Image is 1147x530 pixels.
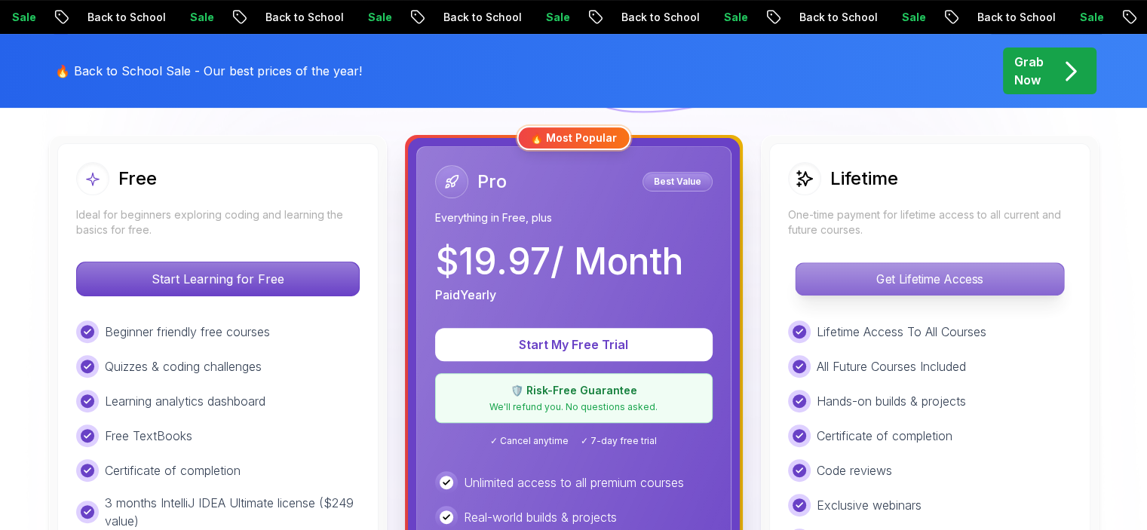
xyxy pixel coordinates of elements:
p: 🔥 Back to School Sale - Our best prices of the year! [55,62,362,80]
p: Beginner friendly free courses [105,323,270,341]
button: Get Lifetime Access [795,262,1064,296]
p: Learning analytics dashboard [105,392,265,410]
p: 🛡️ Risk-Free Guarantee [445,383,703,398]
p: Grab Now [1014,53,1044,89]
button: Start Learning for Free [76,262,360,296]
p: $ 19.97 / Month [435,244,683,280]
p: Hands-on builds & projects [817,392,966,410]
p: Back to School [73,10,176,25]
a: Get Lifetime Access [788,271,1072,286]
p: Best Value [645,174,710,189]
p: Start Learning for Free [77,262,359,296]
p: Certificate of completion [105,461,241,479]
p: Get Lifetime Access [796,263,1063,295]
p: Certificate of completion [817,427,952,445]
p: Real-world builds & projects [464,508,617,526]
span: ✓ Cancel anytime [490,435,569,447]
p: 3 months IntelliJ IDEA Ultimate license ($249 value) [105,494,360,530]
p: Sale [532,10,580,25]
p: Free TextBooks [105,427,192,445]
p: Back to School [785,10,888,25]
p: Ideal for beginners exploring coding and learning the basics for free. [76,207,360,237]
p: Back to School [963,10,1066,25]
p: Sale [1066,10,1114,25]
p: Sale [176,10,224,25]
p: Exclusive webinars [817,496,922,514]
h2: Pro [477,170,507,194]
p: Sale [710,10,758,25]
a: Start My Free Trial [435,337,713,352]
p: Sale [354,10,402,25]
p: Quizzes & coding challenges [105,357,262,375]
p: Sale [888,10,936,25]
p: Back to School [607,10,710,25]
a: Start Learning for Free [76,271,360,286]
p: Back to School [429,10,532,25]
p: Start My Free Trial [453,335,695,354]
p: Everything in Free, plus [435,210,713,225]
p: Unlimited access to all premium courses [464,473,684,492]
h2: Lifetime [830,167,898,191]
p: Back to School [251,10,354,25]
span: ✓ 7-day free trial [581,435,657,447]
p: Code reviews [817,461,892,479]
button: Start My Free Trial [435,328,713,361]
p: Paid Yearly [435,286,496,304]
h2: Free [118,167,157,191]
p: One-time payment for lifetime access to all current and future courses. [788,207,1072,237]
p: Lifetime Access To All Courses [817,323,986,341]
p: We'll refund you. No questions asked. [445,401,703,413]
p: All Future Courses Included [817,357,966,375]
